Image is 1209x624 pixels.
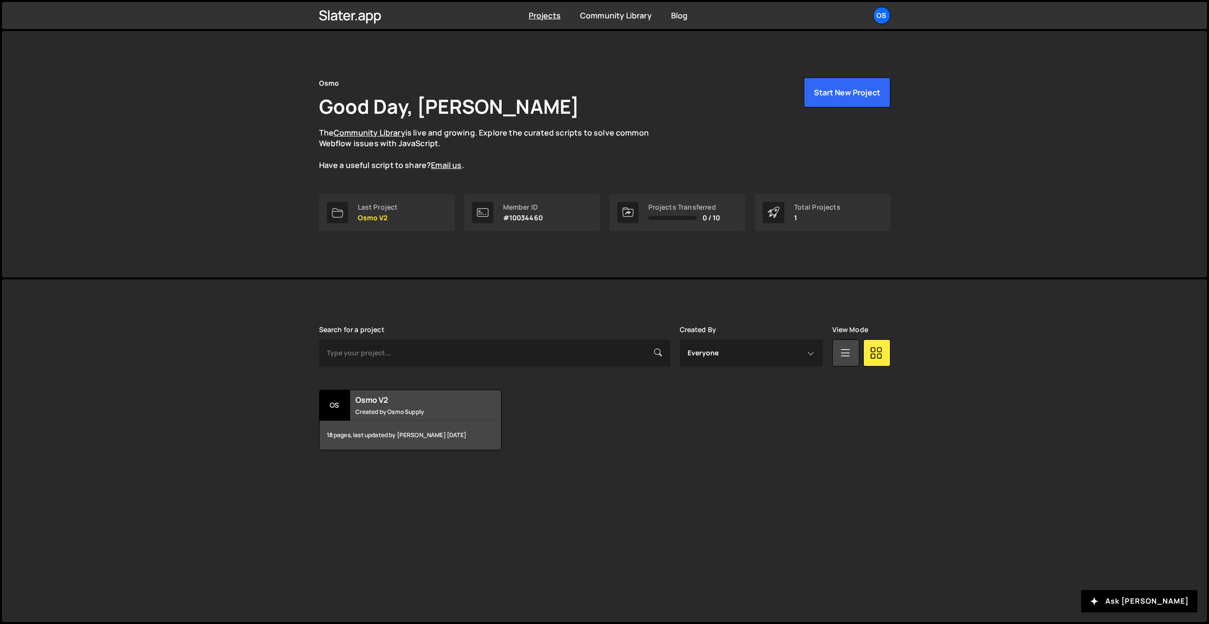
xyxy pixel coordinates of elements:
a: Community Library [580,10,652,21]
a: Last Project Osmo V2 [319,194,455,231]
a: Email us [431,160,461,170]
div: Total Projects [794,203,841,211]
h1: Good Day, [PERSON_NAME] [319,93,580,120]
p: Osmo V2 [358,214,398,222]
a: Os [873,7,890,24]
label: View Mode [832,326,868,334]
label: Search for a project [319,326,384,334]
input: Type your project... [319,339,670,366]
a: Community Library [334,127,405,138]
label: Created By [680,326,717,334]
div: Osmo [319,77,339,89]
h2: Osmo V2 [355,395,472,405]
a: Os Osmo V2 Created by Osmo Supply 18 pages, last updated by [PERSON_NAME] [DATE] [319,390,502,450]
button: Start New Project [804,77,890,107]
small: Created by Osmo Supply [355,408,472,416]
div: 18 pages, last updated by [PERSON_NAME] [DATE] [320,421,501,450]
p: The is live and growing. Explore the curated scripts to solve common Webflow issues with JavaScri... [319,127,668,171]
div: Member ID [503,203,543,211]
p: 1 [794,214,841,222]
p: #10034460 [503,214,543,222]
div: Os [320,390,350,421]
div: Projects Transferred [648,203,720,211]
a: Projects [529,10,561,21]
button: Ask [PERSON_NAME] [1081,590,1197,612]
span: 0 / 10 [703,214,720,222]
a: Blog [671,10,688,21]
div: Last Project [358,203,398,211]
